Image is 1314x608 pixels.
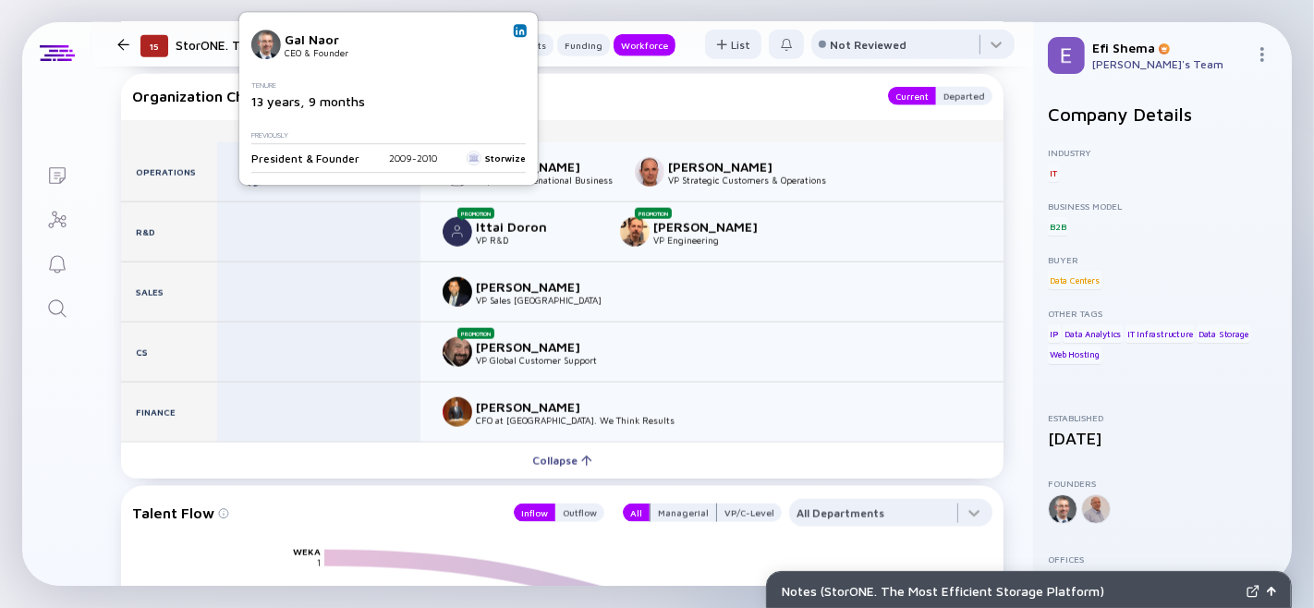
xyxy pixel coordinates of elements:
[514,504,555,522] button: Inflow
[317,558,321,569] text: 1
[1048,346,1101,364] div: Web Hosting
[1255,47,1270,62] img: Menu
[457,208,494,219] div: Promotion
[830,38,906,52] div: Not Reviewed
[555,504,604,522] button: Outflow
[443,337,472,367] img: Drew Calderone picture
[936,87,992,105] button: Departed
[121,442,1004,479] button: Collapse
[1048,103,1277,125] h2: Company Details
[1048,164,1059,182] div: IT
[1197,324,1250,343] div: Data Storage
[476,415,675,426] div: CFO at [GEOGRAPHIC_DATA]. We Think Results
[457,328,494,339] div: Promotion
[1048,412,1277,423] div: Established
[420,126,1004,137] div: VP/C-Levels
[614,36,675,55] div: Workforce
[389,152,437,164] div: 2009 - 2010
[557,34,610,56] button: Funding
[251,93,518,109] div: 13 years, 9 months
[443,277,472,307] img: Bill Cordero picture
[121,202,217,261] div: R&D
[635,208,672,219] div: Promotion
[293,547,321,558] text: WEKA
[1063,324,1123,343] div: Data Analytics
[1267,587,1276,596] img: Open Notes
[132,87,870,105] div: Organization Chart
[251,30,281,59] img: Gal Naor picture
[1048,254,1277,265] div: Buyer
[516,26,525,35] img: Gal Naor Linkedin Profile
[1048,147,1277,158] div: Industry
[1048,217,1067,236] div: B2B
[251,152,359,165] div: President & Founder
[476,235,598,246] div: VP R&D
[521,446,603,475] div: Collapse
[653,219,775,235] div: [PERSON_NAME]
[1048,271,1101,289] div: Data Centers
[140,35,168,57] div: 15
[651,504,716,522] div: Managerial
[476,295,602,306] div: VP Sales [GEOGRAPHIC_DATA]
[623,504,650,522] button: All
[782,583,1239,599] div: Notes ( StorONE. The Most Efficient Storage Platform )
[176,33,481,56] div: StorONE. The Most Efficient Storage Platform
[476,339,598,355] div: [PERSON_NAME]
[285,47,407,58] div: CEO & Founder
[1092,40,1247,55] div: Efi Shema
[22,196,91,240] a: Investor Map
[121,142,217,201] div: Operations
[717,504,782,522] button: VP/C-Level
[1048,324,1061,343] div: IP
[653,235,775,246] div: VP Engineering
[476,355,598,366] div: VP Global Customer Support
[22,240,91,285] a: Reminders
[1048,308,1277,319] div: Other Tags
[1048,478,1277,489] div: Founders
[614,34,675,56] button: Workforce
[22,152,91,196] a: Lists
[476,219,598,235] div: Ittai Doron
[1247,585,1259,598] img: Expand Notes
[668,159,790,175] div: [PERSON_NAME]
[557,36,610,55] div: Funding
[1092,57,1247,71] div: [PERSON_NAME]'s Team
[635,157,664,187] img: Guy Loewenberg picture
[251,131,518,140] div: Previously
[121,262,217,322] div: Sales
[443,217,472,247] img: Ittai Doron picture
[1125,324,1195,343] div: IT Infrastructure
[705,30,761,59] button: List
[121,322,217,382] div: CS
[476,399,598,415] div: [PERSON_NAME]
[132,499,495,527] div: Talent Flow
[121,383,217,442] div: Finance
[1048,553,1277,565] div: Offices
[1048,429,1277,448] div: [DATE]
[1048,201,1277,212] div: Business Model
[620,217,650,247] img: Gal Turchinski picture
[443,397,472,427] img: Dror Sordo picture
[668,175,826,186] div: VP Strategic Customers & Operations
[476,279,598,295] div: [PERSON_NAME]
[888,87,936,105] button: Current
[1048,37,1085,74] img: Efi Profile Picture
[217,126,420,137] div: Founders
[476,175,613,186] div: Evp & GM Intenational Business
[22,285,91,329] a: Search
[650,504,717,522] button: Managerial
[285,31,407,47] div: Gal Naor
[251,81,518,90] div: Tenure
